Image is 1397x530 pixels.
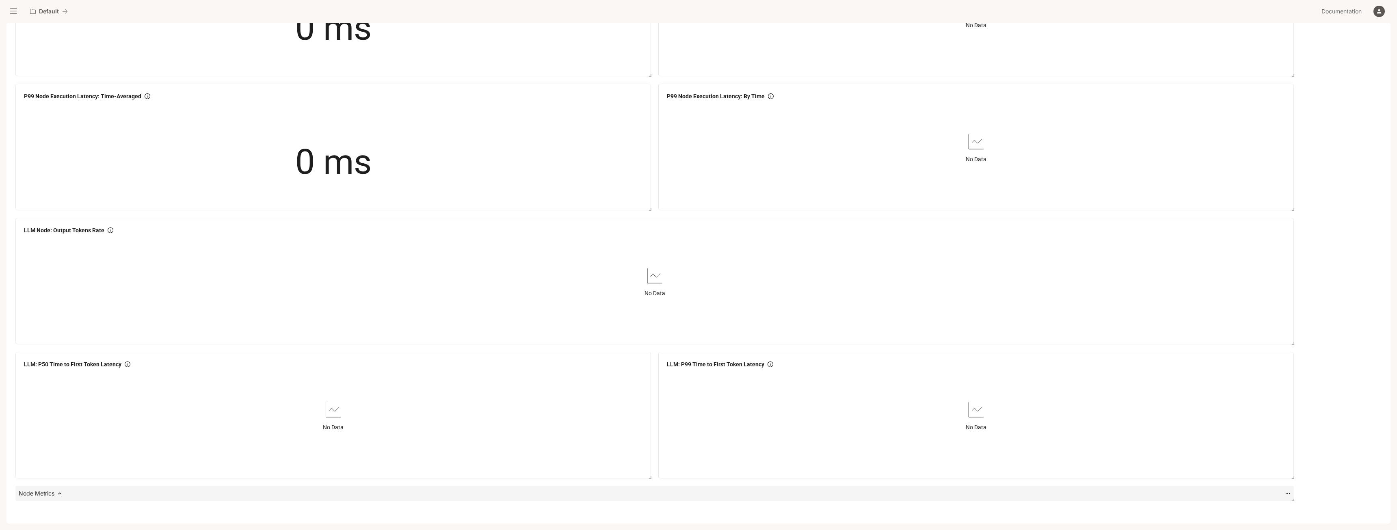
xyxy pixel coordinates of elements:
span: LLM: P99 Time to First Token Latency [667,360,764,369]
article: No Data [966,155,986,164]
button: All workspaces [26,3,71,19]
span: info-circle [108,227,113,233]
button: open drawer [6,4,21,19]
a: Documentation [1318,3,1368,19]
span: P99 Node Execution Latency: By Time [667,92,765,101]
span: 0 ms [295,0,372,55]
article: No Data [966,423,986,432]
span: Node Metrics [19,489,54,498]
span: LLM Node: Output Tokens Rate [24,226,104,235]
span: info-circle [145,93,150,99]
span: info-circle [768,93,774,99]
span: Documentation [1321,6,1362,17]
span: info-circle [125,361,130,367]
article: No Data [323,423,344,432]
span: LLM: P50 Time to First Token Latency [24,360,121,369]
article: No Data [644,289,665,298]
span: 0 ms [295,134,372,189]
article: No Data [966,21,986,30]
span: P99 Node Execution Latency: Time-Averaged [24,92,141,101]
span: info-circle [768,361,773,367]
p: Default [39,8,59,15]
